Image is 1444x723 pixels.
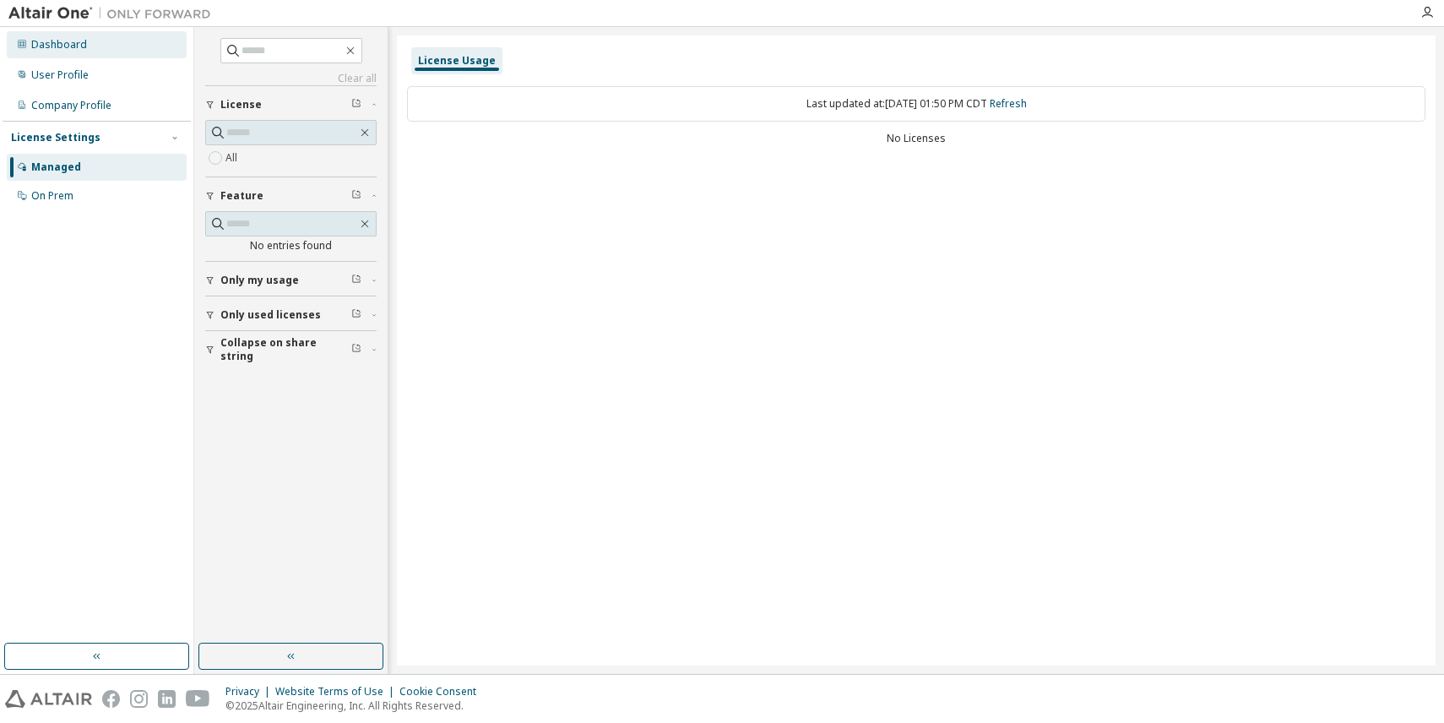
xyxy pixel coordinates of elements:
button: Collapse on share string [205,331,377,368]
img: facebook.svg [102,690,120,708]
span: Clear filter [351,98,361,111]
img: Altair One [8,5,220,22]
label: All [225,148,241,168]
span: Only used licenses [220,308,321,322]
a: Clear all [205,72,377,85]
img: youtube.svg [186,690,210,708]
p: © 2025 Altair Engineering, Inc. All Rights Reserved. [225,699,486,713]
div: License Settings [11,131,100,144]
button: Only used licenses [205,296,377,334]
a: Refresh [990,96,1027,111]
div: Privacy [225,685,275,699]
div: User Profile [31,68,89,82]
div: Company Profile [31,99,111,112]
span: Clear filter [351,189,361,203]
div: Website Terms of Use [275,685,399,699]
div: On Prem [31,189,73,203]
div: Cookie Consent [399,685,486,699]
span: Feature [220,189,263,203]
span: Collapse on share string [220,336,351,363]
button: Only my usage [205,262,377,299]
div: Last updated at: [DATE] 01:50 PM CDT [407,86,1425,122]
div: No Licenses [407,132,1425,145]
span: Clear filter [351,343,361,356]
div: Dashboard [31,38,87,52]
img: altair_logo.svg [5,690,92,708]
span: Clear filter [351,308,361,322]
span: Only my usage [220,274,299,287]
button: License [205,86,377,123]
div: License Usage [418,54,496,68]
span: License [220,98,262,111]
div: No entries found [205,239,377,253]
img: instagram.svg [130,690,148,708]
div: Managed [31,160,81,174]
button: Feature [205,177,377,215]
img: linkedin.svg [158,690,176,708]
span: Clear filter [351,274,361,287]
